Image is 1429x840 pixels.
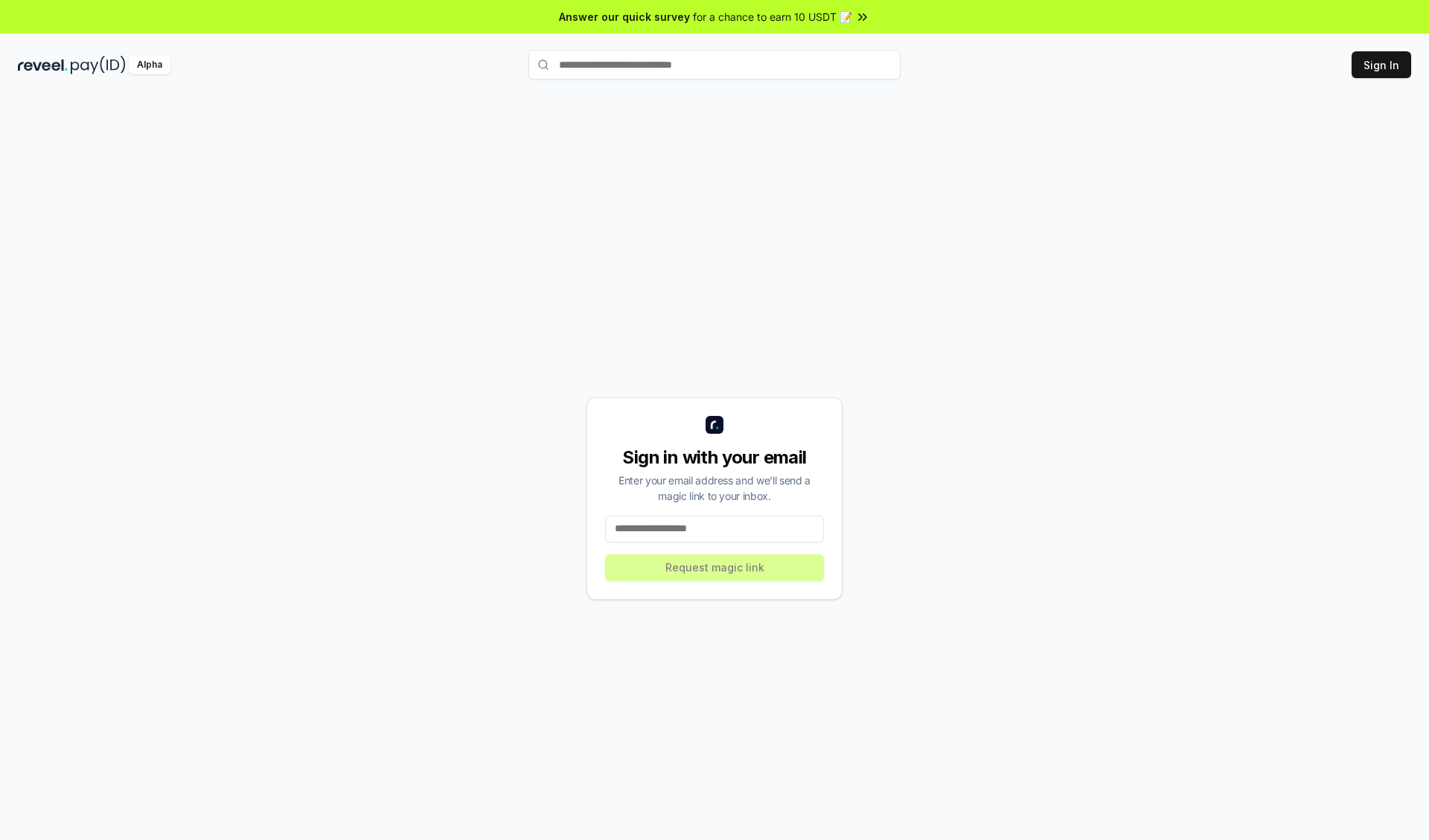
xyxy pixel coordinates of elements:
div: Enter your email address and we’ll send a magic link to your inbox. [605,472,824,504]
img: logo_small [706,416,723,434]
img: pay_id [71,56,126,74]
img: reveel_dark [18,56,68,74]
span: for a chance to earn 10 USDT 📝 [693,9,852,25]
button: Sign In [1352,51,1411,78]
div: Alpha [129,56,170,74]
div: Sign in with your email [605,446,824,469]
span: Answer our quick survey [559,9,690,25]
